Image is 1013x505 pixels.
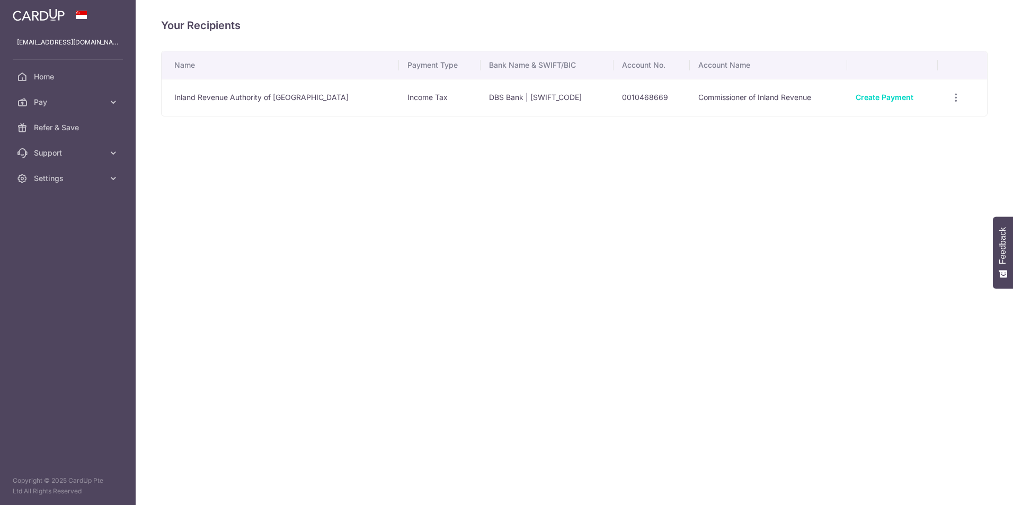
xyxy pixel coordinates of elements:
[17,37,119,48] p: [EMAIL_ADDRESS][DOMAIN_NAME]
[34,97,104,107] span: Pay
[998,227,1008,264] span: Feedback
[34,122,104,133] span: Refer & Save
[399,79,481,116] td: Income Tax
[614,79,690,116] td: 0010468669
[690,51,847,79] th: Account Name
[690,79,847,116] td: Commissioner of Inland Revenue
[162,79,399,116] td: Inland Revenue Authority of [GEOGRAPHIC_DATA]
[161,17,988,34] h4: Your Recipients
[993,217,1013,288] button: Feedback - Show survey
[34,173,104,184] span: Settings
[481,51,614,79] th: Bank Name & SWIFT/BIC
[13,8,65,21] img: CardUp
[34,71,104,82] span: Home
[481,79,614,116] td: DBS Bank | [SWIFT_CODE]
[614,51,690,79] th: Account No.
[34,148,104,158] span: Support
[856,93,913,102] a: Create Payment
[162,51,399,79] th: Name
[399,51,481,79] th: Payment Type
